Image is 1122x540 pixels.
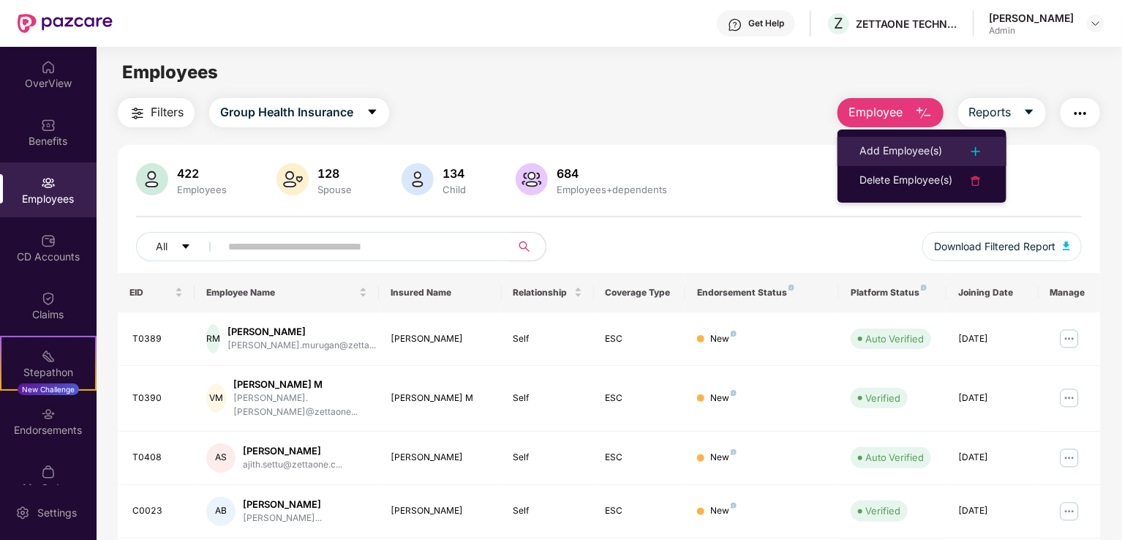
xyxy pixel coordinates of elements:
div: [PERSON_NAME] [989,11,1074,25]
div: Platform Status [851,287,935,299]
img: svg+xml;base64,PHN2ZyB4bWxucz0iaHR0cDovL3d3dy53My5vcmcvMjAwMC9zdmciIHhtbG5zOnhsaW5rPSJodHRwOi8vd3... [136,163,168,195]
div: Self [513,451,582,465]
th: Manage [1039,273,1100,312]
img: svg+xml;base64,PHN2ZyB4bWxucz0iaHR0cDovL3d3dy53My5vcmcvMjAwMC9zdmciIHdpZHRoPSI4IiBoZWlnaHQ9IjgiIH... [731,390,737,396]
img: svg+xml;base64,PHN2ZyB4bWxucz0iaHR0cDovL3d3dy53My5vcmcvMjAwMC9zdmciIHdpZHRoPSI4IiBoZWlnaHQ9IjgiIH... [921,285,927,290]
span: Filters [151,103,184,121]
img: svg+xml;base64,PHN2ZyB4bWxucz0iaHR0cDovL3d3dy53My5vcmcvMjAwMC9zdmciIHdpZHRoPSIyMSIgaGVpZ2h0PSIyMC... [41,349,56,364]
div: ESC [606,391,674,405]
img: svg+xml;base64,PHN2ZyB4bWxucz0iaHR0cDovL3d3dy53My5vcmcvMjAwMC9zdmciIHhtbG5zOnhsaW5rPSJodHRwOi8vd3... [915,105,933,122]
div: Delete Employee(s) [859,172,952,190]
div: New [710,504,737,518]
div: Spouse [315,184,355,195]
div: Verified [865,391,900,405]
div: [DATE] [958,504,1027,518]
span: EID [129,287,172,299]
div: New Challenge [18,383,79,395]
span: Employee Name [206,287,356,299]
button: Download Filtered Report [922,232,1082,261]
img: manageButton [1058,327,1081,350]
div: C0023 [132,504,183,518]
th: Joining Date [946,273,1039,312]
div: 134 [440,166,469,181]
img: svg+xml;base64,PHN2ZyB4bWxucz0iaHR0cDovL3d3dy53My5vcmcvMjAwMC9zdmciIHhtbG5zOnhsaW5rPSJodHRwOi8vd3... [516,163,548,195]
div: AB [206,497,236,526]
button: Group Health Insurancecaret-down [209,98,389,127]
button: Filters [118,98,195,127]
img: manageButton [1058,446,1081,470]
img: manageButton [1058,386,1081,410]
img: svg+xml;base64,PHN2ZyBpZD0iSG9tZSIgeG1sbnM9Imh0dHA6Ly93d3cudzMub3JnLzIwMDAvc3ZnIiB3aWR0aD0iMjAiIG... [41,60,56,75]
div: New [710,391,737,405]
div: Self [513,332,582,346]
div: ESC [606,451,674,465]
div: Auto Verified [865,450,924,465]
div: [PERSON_NAME] [227,325,376,339]
div: [PERSON_NAME].[PERSON_NAME]@zettaone... [233,391,367,419]
div: 422 [174,166,230,181]
div: [PERSON_NAME]... [243,511,322,525]
img: svg+xml;base64,PHN2ZyBpZD0iU2V0dGluZy0yMHgyMCIgeG1sbnM9Imh0dHA6Ly93d3cudzMub3JnLzIwMDAvc3ZnIiB3aW... [15,506,30,520]
div: T0390 [132,391,183,405]
img: svg+xml;base64,PHN2ZyB4bWxucz0iaHR0cDovL3d3dy53My5vcmcvMjAwMC9zdmciIHdpZHRoPSIyNCIgaGVpZ2h0PSIyNC... [129,105,146,122]
div: Self [513,391,582,405]
div: VM [206,383,226,413]
span: Z [834,15,843,32]
div: [DATE] [958,391,1027,405]
span: search [510,241,538,252]
button: search [510,232,546,261]
div: [PERSON_NAME] [391,451,490,465]
img: svg+xml;base64,PHN2ZyB4bWxucz0iaHR0cDovL3d3dy53My5vcmcvMjAwMC9zdmciIHhtbG5zOnhsaW5rPSJodHRwOi8vd3... [276,163,309,195]
th: EID [118,273,195,312]
div: ESC [606,332,674,346]
div: 128 [315,166,355,181]
button: Employee [837,98,944,127]
span: caret-down [366,106,378,119]
span: Group Health Insurance [220,103,353,121]
div: Get Help [748,18,784,29]
th: Coverage Type [594,273,686,312]
img: svg+xml;base64,PHN2ZyB4bWxucz0iaHR0cDovL3d3dy53My5vcmcvMjAwMC9zdmciIHdpZHRoPSIyNCIgaGVpZ2h0PSIyNC... [967,143,984,160]
div: Settings [33,506,81,520]
img: New Pazcare Logo [18,14,113,33]
div: RM [206,324,220,353]
th: Employee Name [195,273,379,312]
div: [PERSON_NAME] M [233,378,367,391]
div: T0408 [132,451,183,465]
div: Admin [989,25,1074,37]
div: Add Employee(s) [859,143,942,160]
div: [DATE] [958,332,1027,346]
span: Download Filtered Report [934,239,1055,255]
div: [PERSON_NAME] [243,498,322,511]
div: [DATE] [958,451,1027,465]
div: [PERSON_NAME].murugan@zetta... [227,339,376,353]
img: svg+xml;base64,PHN2ZyB4bWxucz0iaHR0cDovL3d3dy53My5vcmcvMjAwMC9zdmciIHdpZHRoPSIyNCIgaGVpZ2h0PSIyNC... [967,172,984,190]
img: svg+xml;base64,PHN2ZyB4bWxucz0iaHR0cDovL3d3dy53My5vcmcvMjAwMC9zdmciIHdpZHRoPSI4IiBoZWlnaHQ9IjgiIH... [731,331,737,337]
span: caret-down [1023,106,1035,119]
span: All [156,239,167,255]
div: Child [440,184,469,195]
div: 684 [554,166,670,181]
img: svg+xml;base64,PHN2ZyB4bWxucz0iaHR0cDovL3d3dy53My5vcmcvMjAwMC9zdmciIHdpZHRoPSIyNCIgaGVpZ2h0PSIyNC... [1072,105,1089,122]
div: ZETTAONE TECHNOLOGIES INDIA PRIVATE LIMITED [856,17,958,31]
img: svg+xml;base64,PHN2ZyBpZD0iQmVuZWZpdHMiIHhtbG5zPSJodHRwOi8vd3d3LnczLm9yZy8yMDAwL3N2ZyIgd2lkdGg9Ij... [41,118,56,132]
img: svg+xml;base64,PHN2ZyBpZD0iRW1wbG95ZWVzIiB4bWxucz0iaHR0cDovL3d3dy53My5vcmcvMjAwMC9zdmciIHdpZHRoPS... [41,176,56,190]
div: Employees [174,184,230,195]
img: svg+xml;base64,PHN2ZyB4bWxucz0iaHR0cDovL3d3dy53My5vcmcvMjAwMC9zdmciIHdpZHRoPSI4IiBoZWlnaHQ9IjgiIH... [731,503,737,509]
img: svg+xml;base64,PHN2ZyBpZD0iRW5kb3JzZW1lbnRzIiB4bWxucz0iaHR0cDovL3d3dy53My5vcmcvMjAwMC9zdmciIHdpZH... [41,407,56,421]
span: Employee [848,103,903,121]
th: Insured Name [379,273,502,312]
img: svg+xml;base64,PHN2ZyB4bWxucz0iaHR0cDovL3d3dy53My5vcmcvMjAwMC9zdmciIHdpZHRoPSI4IiBoZWlnaHQ9IjgiIH... [731,449,737,455]
img: svg+xml;base64,PHN2ZyBpZD0iTXlfT3JkZXJzIiBkYXRhLW5hbWU9Ik15IE9yZGVycyIgeG1sbnM9Imh0dHA6Ly93d3cudz... [41,465,56,479]
th: Relationship [502,273,594,312]
button: Allcaret-down [136,232,225,261]
span: caret-down [181,241,191,253]
img: svg+xml;base64,PHN2ZyBpZD0iQ0RfQWNjb3VudHMiIGRhdGEtbmFtZT0iQ0QgQWNjb3VudHMiIHhtbG5zPSJodHRwOi8vd3... [41,233,56,248]
div: Employees+dependents [554,184,670,195]
div: ESC [606,504,674,518]
div: Endorsement Status [697,287,827,299]
div: New [710,451,737,465]
div: ajith.settu@zettaone.c... [243,458,342,472]
img: svg+xml;base64,PHN2ZyBpZD0iQ2xhaW0iIHhtbG5zPSJodHRwOi8vd3d3LnczLm9yZy8yMDAwL3N2ZyIgd2lkdGg9IjIwIi... [41,291,56,306]
div: New [710,332,737,346]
